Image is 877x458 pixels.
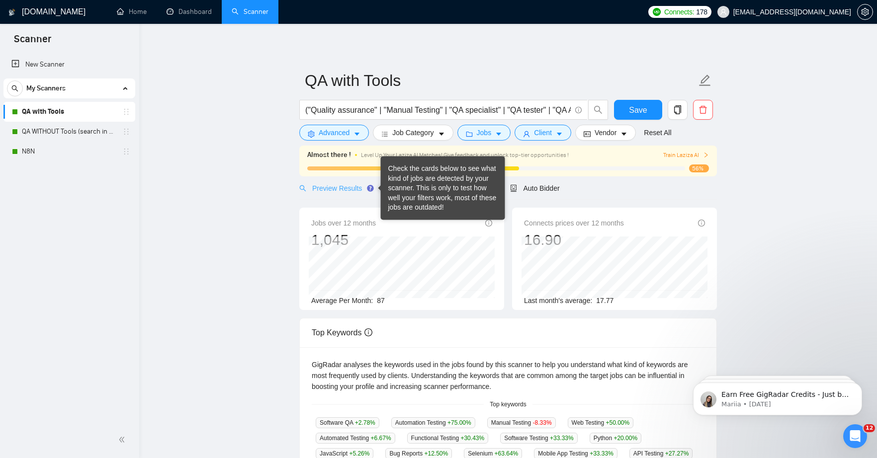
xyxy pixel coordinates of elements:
div: 16.90 [524,230,624,249]
span: double-left [118,435,128,445]
span: Save [629,104,647,116]
span: caret-down [353,130,360,138]
span: caret-down [556,130,563,138]
span: +12.50 % [424,450,448,457]
div: 1,045 [311,230,376,249]
span: +50.00 % [606,419,630,426]
button: search [7,80,23,96]
a: setting [857,8,873,16]
button: search [588,100,608,120]
div: Top Keywords [312,318,704,347]
span: Connects: [664,6,694,17]
img: logo [8,4,15,20]
span: Auto Bidder [510,184,559,192]
button: copy [668,100,688,120]
span: 17.77 [596,297,614,305]
span: search [7,85,22,92]
span: info-circle [698,220,705,227]
span: +33.33 % [550,435,574,442]
span: Top keywords [484,400,532,409]
span: folder [466,130,473,138]
button: userClientcaret-down [515,125,571,141]
iframe: Intercom notifications message [678,362,877,431]
span: Software QA [316,417,379,428]
span: 87 [377,297,385,305]
div: Tooltip anchor [366,184,375,193]
span: holder [122,108,130,116]
span: caret-down [495,130,502,138]
span: idcard [584,130,591,138]
a: QA WITHOUT Tools (search in Titles) [22,122,116,142]
span: info-circle [485,220,492,227]
span: Software Testing [500,433,578,444]
span: Python [590,433,641,444]
span: Vendor [595,127,616,138]
li: My Scanners [3,78,135,161]
span: search [589,105,608,114]
span: holder [122,148,130,155]
a: searchScanner [232,7,268,16]
div: Check the cards below to see what kind of jobs are detected by your scanner. This is only to test... [388,164,498,213]
span: bars [381,130,388,138]
span: Manual Testing [487,417,556,428]
span: +27.27 % [665,450,689,457]
span: +20.00 % [614,435,637,442]
span: user [720,8,727,15]
span: Automation Testing [391,417,475,428]
span: +33.33 % [590,450,614,457]
span: 12 [864,424,875,432]
span: robot [510,185,517,192]
span: copy [668,105,687,114]
button: Save [614,100,662,120]
input: Search Freelance Jobs... [305,104,571,116]
span: delete [694,105,712,114]
a: Reset All [644,127,671,138]
span: My Scanners [26,78,66,98]
img: upwork-logo.png [653,8,661,16]
span: caret-down [620,130,627,138]
span: 56% [689,164,709,172]
span: -8.33 % [533,419,552,426]
a: homeHome [117,7,147,16]
span: right [703,152,709,158]
span: Last month's average: [524,297,592,305]
span: +75.00 % [447,419,471,426]
button: idcardVendorcaret-down [575,125,636,141]
span: info-circle [364,328,372,336]
span: caret-down [438,130,445,138]
button: settingAdvancedcaret-down [299,125,369,141]
span: Level Up Your Laziza AI Matches! Give feedback and unlock top-tier opportunities ! [361,152,569,158]
span: Jobs over 12 months [311,218,376,229]
span: search [299,185,306,192]
span: Job Category [392,127,434,138]
span: Functional Testing [407,433,489,444]
span: +63.64 % [495,450,519,457]
a: N8N [22,142,116,161]
span: Almost there ! [307,150,351,160]
span: info-circle [575,107,582,113]
span: holder [122,128,130,136]
li: New Scanner [3,55,135,75]
button: setting [857,4,873,20]
span: +5.26 % [349,450,369,457]
span: Jobs [477,127,492,138]
span: Client [534,127,552,138]
span: +6.67 % [371,435,391,442]
button: Train Laziza AI [663,151,709,160]
span: 178 [696,6,707,17]
span: Scanner [6,32,59,53]
span: Automated Testing [316,433,395,444]
span: edit [699,74,711,87]
span: Connects prices over 12 months [524,218,624,229]
a: dashboardDashboard [167,7,212,16]
button: delete [693,100,713,120]
span: setting [308,130,315,138]
span: Average Per Month: [311,297,373,305]
input: Scanner name... [305,68,697,93]
iframe: Intercom live chat [843,424,867,448]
